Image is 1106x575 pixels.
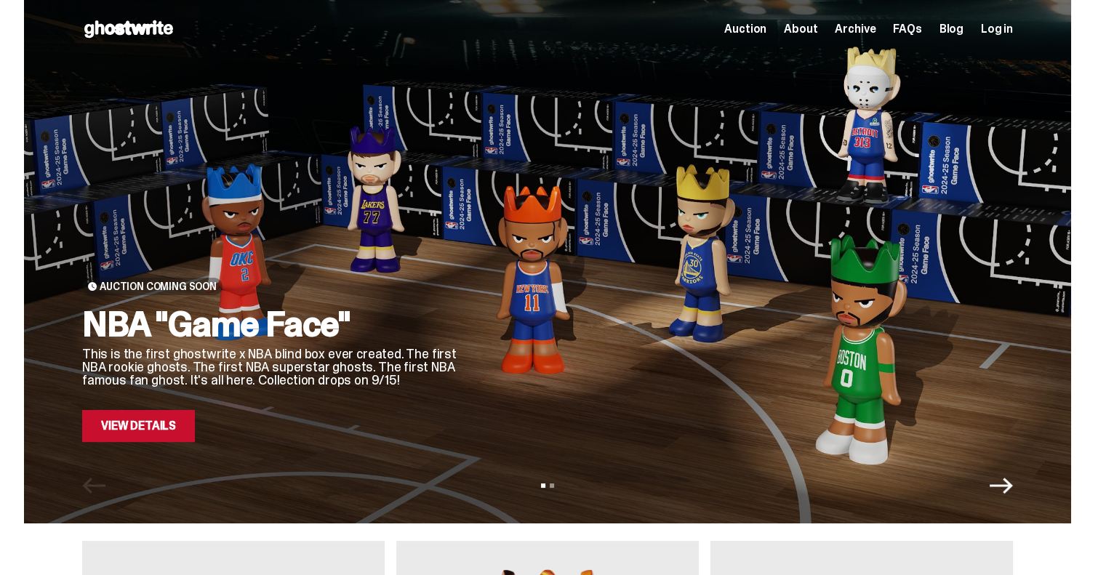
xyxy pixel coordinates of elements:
[893,23,921,35] a: FAQs
[784,23,817,35] a: About
[541,483,545,488] button: View slide 1
[82,307,460,342] h2: NBA "Game Face"
[100,281,217,292] span: Auction Coming Soon
[835,23,875,35] a: Archive
[82,347,460,387] p: This is the first ghostwrite x NBA blind box ever created. The first NBA rookie ghosts. The first...
[939,23,963,35] a: Blog
[981,23,1013,35] a: Log in
[990,474,1013,497] button: Next
[550,483,554,488] button: View slide 2
[724,23,766,35] a: Auction
[82,410,195,442] a: View Details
